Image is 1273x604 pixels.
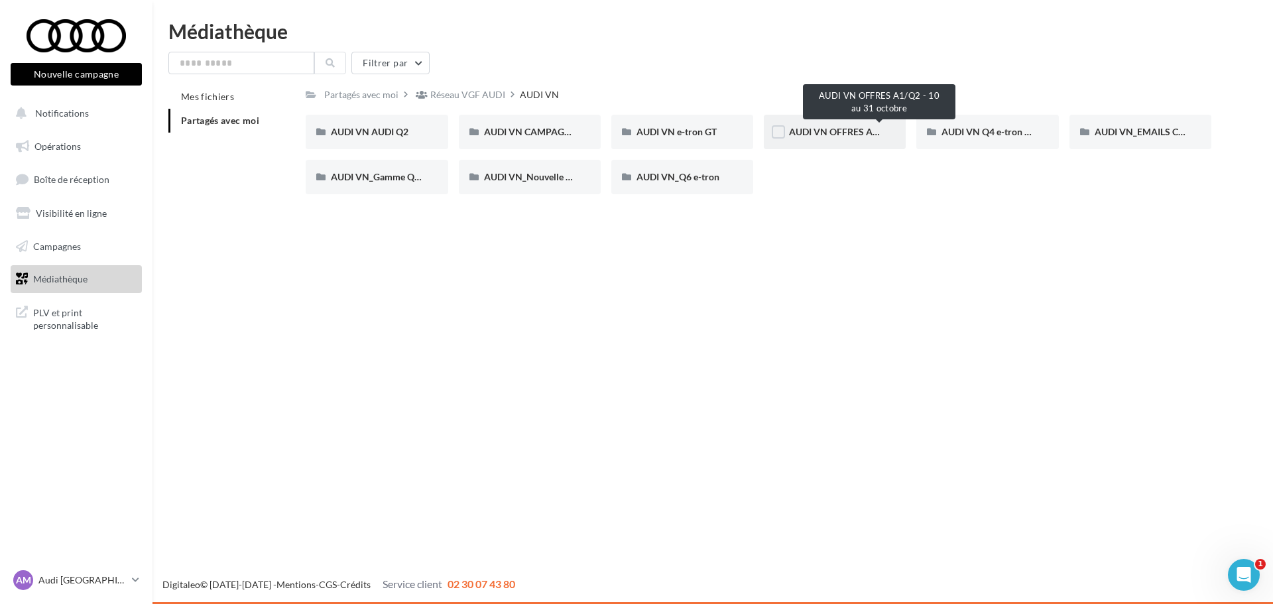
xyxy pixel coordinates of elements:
a: Crédits [340,579,371,590]
a: CGS [319,579,337,590]
span: AUDI VN_Nouvelle A6 e-tron [484,171,605,182]
div: Partagés avec moi [324,88,398,101]
button: Notifications [8,99,139,127]
span: AUDI VN_Gamme Q8 e-tron [331,171,448,182]
span: Service client [383,577,442,590]
span: Notifications [35,107,89,119]
div: Médiathèque [168,21,1257,41]
a: PLV et print personnalisable [8,298,145,337]
p: Audi [GEOGRAPHIC_DATA] [38,574,127,587]
a: Boîte de réception [8,165,145,194]
a: AM Audi [GEOGRAPHIC_DATA] [11,568,142,593]
span: AM [16,574,31,587]
button: Nouvelle campagne [11,63,142,86]
span: AUDI VN AUDI Q2 [331,126,408,137]
span: © [DATE]-[DATE] - - - [162,579,515,590]
span: Campagnes [33,240,81,251]
a: Mentions [276,579,316,590]
div: Réseau VGF AUDI [430,88,505,101]
span: AUDI VN Q4 e-tron sans offre [941,126,1065,137]
span: AUDI VN CAMPAGNE HYBRIDE RECHARGEABLE [484,126,692,137]
button: Filtrer par [351,52,430,74]
span: AUDI VN OFFRES A1/Q2 - 10 au 31 octobre [789,126,971,137]
a: Digitaleo [162,579,200,590]
span: Partagés avec moi [181,115,259,126]
span: AUDI VN e-tron GT [636,126,717,137]
iframe: Intercom live chat [1228,559,1260,591]
span: AUDI VN_EMAILS COMMANDES [1095,126,1234,137]
div: AUDI VN OFFRES A1/Q2 - 10 au 31 octobre [803,84,955,119]
span: Visibilité en ligne [36,208,107,219]
span: 1 [1255,559,1266,570]
span: Mes fichiers [181,91,234,102]
a: Médiathèque [8,265,145,293]
span: Boîte de réception [34,174,109,185]
div: AUDI VN [520,88,559,101]
span: PLV et print personnalisable [33,304,137,332]
span: 02 30 07 43 80 [448,577,515,590]
span: AUDI VN_Q6 e-tron [636,171,719,182]
span: Médiathèque [33,273,88,284]
a: Visibilité en ligne [8,200,145,227]
a: Campagnes [8,233,145,261]
span: Opérations [34,141,81,152]
a: Opérations [8,133,145,160]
